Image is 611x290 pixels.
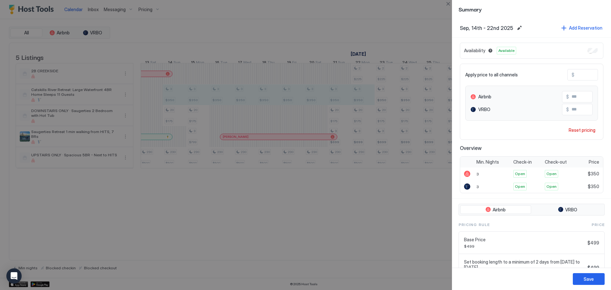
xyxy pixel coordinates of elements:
span: Availability [464,48,485,53]
span: Sep, 14th - 22nd 2025 [460,25,513,31]
span: Open [546,171,557,177]
span: Airbnb [493,207,506,213]
span: Available [498,48,515,53]
span: Overview [460,145,603,151]
div: tab-group [459,204,605,216]
button: Add Reservation [560,24,603,32]
span: Apply price to all channels [465,72,518,78]
span: Check-in [513,159,532,165]
button: Blocked dates override all pricing rules and remain unavailable until manually unblocked [487,47,494,54]
span: Open [546,184,557,189]
span: Pricing Rule [459,222,490,228]
span: Check-out [545,159,567,165]
span: $499 [587,265,599,271]
button: Edit date range [516,24,523,32]
span: $350 [588,184,599,189]
button: Airbnb [460,205,531,214]
div: Add Reservation [569,25,602,31]
span: $ [572,72,574,78]
span: $350 [588,171,599,177]
div: Reset pricing [569,127,595,133]
span: Price [592,222,605,228]
span: Open [515,184,525,189]
button: Reset pricing [566,126,598,134]
span: Set booking length to a minimum of 2 days from [DATE] to [DATE] [464,259,585,270]
span: Price [589,159,599,165]
span: VRBO [478,107,490,112]
span: Base Price [464,237,585,243]
span: $499 [587,240,599,246]
span: Min. Nights [476,159,499,165]
button: Save [573,273,605,285]
span: Summary [459,5,605,13]
span: $ [566,107,569,112]
span: Open [515,171,525,177]
span: $499 [464,244,585,249]
span: Airbnb [478,94,491,100]
div: Save [584,276,594,282]
span: VRBO [565,207,577,213]
span: 3 [476,184,479,189]
span: $ [566,94,569,100]
button: VRBO [532,205,603,214]
div: Open Intercom Messenger [6,268,22,284]
span: 3 [476,172,479,176]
